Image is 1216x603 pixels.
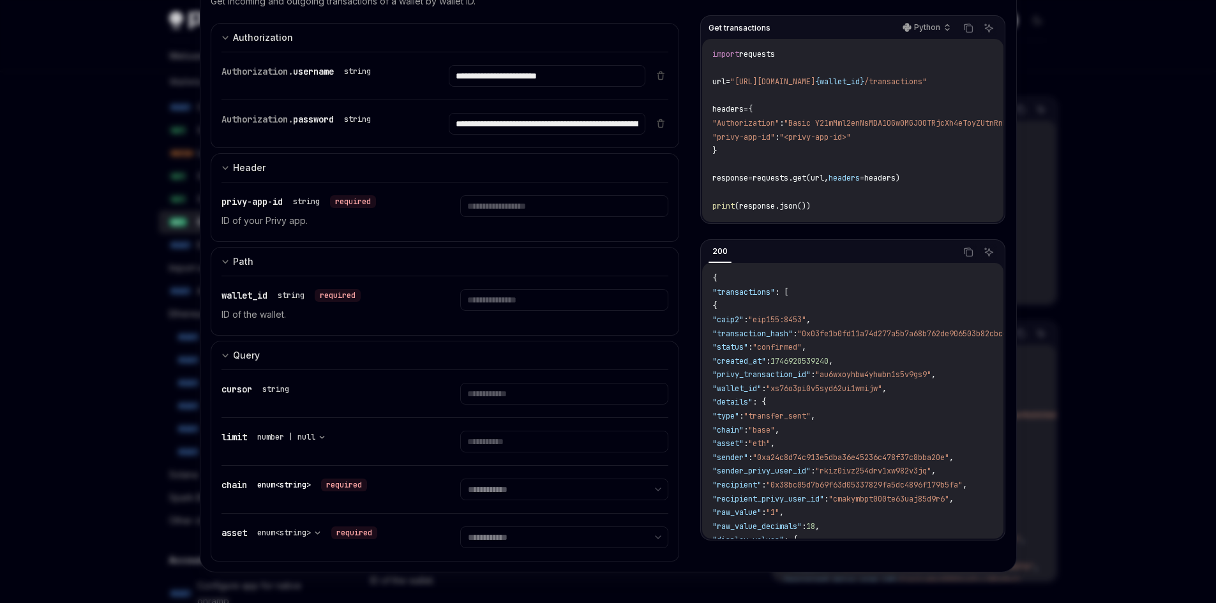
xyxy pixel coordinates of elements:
[709,244,732,259] div: 200
[775,425,779,435] span: ,
[712,287,775,297] span: "transactions"
[221,479,247,491] span: chain
[712,201,735,211] span: print
[712,273,717,283] span: {
[712,118,779,128] span: "Authorization"
[744,104,748,114] span: =
[815,369,931,380] span: "au6wxoyhbw4yhwbn1s5v9gs9"
[753,342,802,352] span: "confirmed"
[793,329,797,339] span: :
[748,342,753,352] span: :
[797,329,1101,339] span: "0x03fe1b0fd11a74d277a5b7a68b762de906503b82cbce2fc791250fd2b77cf137"
[748,452,753,463] span: :
[221,114,293,125] span: Authorization.
[321,479,367,491] div: required
[221,383,294,396] div: cursor
[712,521,802,532] span: "raw_value_decimals"
[712,132,775,142] span: "privy-app-id"
[221,526,377,539] div: asset
[963,480,967,490] span: ,
[980,244,997,260] button: Ask AI
[712,104,744,114] span: headers
[233,30,293,45] div: Authorization
[980,20,997,36] button: Ask AI
[712,466,811,476] span: "sender_privy_user_id"
[739,411,744,421] span: :
[748,315,806,325] span: "eip155:8453"
[748,438,770,449] span: "eth"
[211,341,680,369] button: expand input section
[221,65,376,78] div: Authorization.username
[949,494,954,504] span: ,
[257,480,311,490] div: enum<string>
[784,535,797,545] span: : {
[770,356,829,366] span: 1746920539240
[896,17,956,39] button: Python
[806,521,815,532] span: 18
[712,411,739,421] span: "type"
[762,507,766,517] span: :
[712,356,766,366] span: "created_at"
[709,23,770,33] span: Get transactions
[829,173,860,183] span: headers
[221,527,247,539] span: asset
[744,315,748,325] span: :
[824,494,829,504] span: :
[802,521,806,532] span: :
[233,348,260,363] div: Query
[712,480,762,490] span: "recipient"
[748,425,775,435] span: "base"
[211,153,680,182] button: expand input section
[712,535,784,545] span: "display_values"
[748,173,753,183] span: =
[712,494,824,504] span: "recipient_privy_user_id"
[221,307,430,322] p: ID of the wallet.
[278,290,304,301] div: string
[802,342,806,352] span: ,
[815,77,864,87] span: {wallet_id}
[730,77,815,87] span: "[URL][DOMAIN_NAME]
[815,466,931,476] span: "rkiz0ivz254drv1xw982v3jq"
[712,425,744,435] span: "chain"
[770,438,775,449] span: ,
[293,66,334,77] span: username
[221,196,283,207] span: privy-app-id
[712,315,744,325] span: "caip2"
[931,369,936,380] span: ,
[775,132,779,142] span: :
[330,195,376,208] div: required
[766,507,779,517] span: "1"
[233,160,266,175] div: Header
[712,77,726,87] span: url
[775,287,788,297] span: : [
[766,383,882,394] span: "xs76o3pi0v5syd62ui1wmijw"
[712,397,753,407] span: "details"
[829,494,949,504] span: "cmakymbpt000te63uaj85d9r6"
[735,201,811,211] span: (response.json())
[744,411,811,421] span: "transfer_sent"
[949,452,954,463] span: ,
[712,301,717,311] span: {
[829,356,833,366] span: ,
[811,466,815,476] span: :
[221,213,430,228] p: ID of your Privy app.
[221,113,376,126] div: Authorization.password
[344,114,371,124] div: string
[712,342,748,352] span: "status"
[739,49,775,59] span: requests
[221,431,331,443] div: limit
[712,173,748,183] span: response
[779,507,784,517] span: ,
[712,145,717,156] span: }
[712,329,793,339] span: "transaction_hash"
[779,118,784,128] span: :
[753,173,829,183] span: requests.get(url,
[233,254,253,269] div: Path
[914,22,940,33] p: Python
[766,356,770,366] span: :
[262,384,289,394] div: string
[811,369,815,380] span: :
[726,77,730,87] span: =
[762,383,766,394] span: :
[712,369,811,380] span: "privy_transaction_id"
